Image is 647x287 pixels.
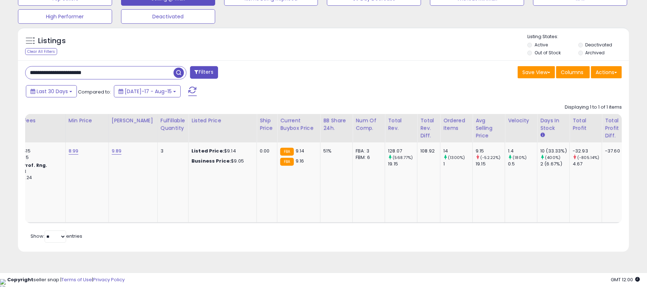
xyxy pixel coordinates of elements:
[191,117,254,124] div: Listed Price
[545,155,560,160] small: (400%)
[260,117,274,132] div: Ship Price
[586,50,605,56] label: Archived
[518,66,555,78] button: Save View
[280,148,294,156] small: FBA
[480,155,500,160] small: (-52.22%)
[37,88,68,95] span: Last 30 Days
[508,117,534,124] div: Velocity
[388,161,417,167] div: 19.15
[18,9,112,24] button: High Performer
[443,117,470,132] div: Ordered Items
[0,169,60,175] div: $10 - $10.83
[420,148,435,154] div: 108.92
[356,117,382,132] div: Num of Comp.
[540,132,545,138] small: Days In Stock.
[573,117,599,132] div: Total Profit
[540,117,567,132] div: Days In Stock
[535,50,561,56] label: Out of Stock
[443,148,472,154] div: 14
[540,148,569,154] div: 10 (33.33%)
[69,147,79,155] a: 8.99
[443,161,472,167] div: 1
[565,104,622,111] div: Displaying 1 to 1 of 1 items
[356,148,379,154] div: FBA: 3
[161,117,185,132] div: Fulfillable Quantity
[93,276,125,283] a: Privacy Policy
[476,148,505,154] div: 9.15
[191,147,224,154] b: Listed Price:
[577,155,600,160] small: (-805.14%)
[513,155,527,160] small: (180%)
[605,117,623,140] div: Total Profit Diff.
[161,148,183,154] div: 3
[112,147,122,155] a: 9.89
[296,158,304,164] span: 9.16
[0,117,63,124] div: Amazon Fees
[191,148,251,154] div: $9.14
[323,117,350,132] div: BB Share 24h.
[190,66,218,79] button: Filters
[556,66,590,78] button: Columns
[7,276,33,283] strong: Copyright
[191,158,231,164] b: Business Price:
[280,158,294,166] small: FBA
[605,148,620,154] div: -37.60
[280,117,317,132] div: Current Buybox Price
[38,36,66,46] h5: Listings
[260,148,272,154] div: 0.00
[508,161,537,167] div: 0.5
[591,66,622,78] button: Actions
[388,117,414,132] div: Total Rev.
[420,117,437,140] div: Total Rev. Diff.
[393,155,413,160] small: (568.77%)
[191,158,251,164] div: $9.05
[112,117,154,124] div: [PERSON_NAME]
[26,85,77,97] button: Last 30 Days
[448,155,465,160] small: (1300%)
[125,88,172,95] span: [DATE]-17 - Aug-15
[561,69,583,76] span: Columns
[31,233,82,240] span: Show: entries
[69,117,106,124] div: Min Price
[114,85,181,97] button: [DATE]-17 - Aug-15
[121,9,215,24] button: Deactivated
[61,276,92,283] a: Terms of Use
[540,161,569,167] div: 2 (6.67%)
[527,33,629,40] p: Listing States:
[611,276,640,283] span: 2025-09-15 12:00 GMT
[388,148,417,154] div: 128.07
[356,154,379,161] div: FBM: 6
[0,154,60,161] div: 15% for > $15
[25,48,57,55] div: Clear All Filters
[323,148,347,154] div: 51%
[476,117,502,140] div: Avg Selling Price
[0,148,60,154] div: 8% for <= $15
[476,161,505,167] div: 19.15
[508,148,537,154] div: 1.4
[573,161,602,167] div: 4.67
[296,147,305,154] span: 9.14
[0,175,60,181] div: $15.01 - $16.24
[78,88,111,95] span: Compared to:
[586,42,613,48] label: Deactivated
[573,148,602,154] div: -32.93
[535,42,548,48] label: Active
